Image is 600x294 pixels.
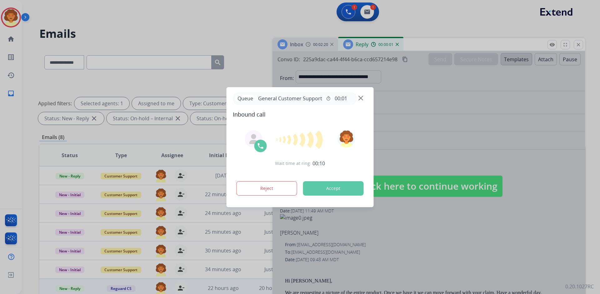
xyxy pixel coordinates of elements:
[257,142,264,150] img: call-icon
[358,96,363,100] img: close-button
[312,160,325,167] span: 00:10
[565,283,594,290] p: 0.20.1027RC
[335,95,347,102] span: 00:01
[326,96,331,101] mat-icon: timer
[337,130,355,147] img: avatar
[249,134,259,144] img: agent-avatar
[237,181,297,196] button: Reject
[275,160,311,167] span: Wait time at ring:
[235,95,256,102] p: Queue
[303,181,364,196] button: Accept
[233,110,367,119] span: Inbound call
[256,95,325,102] span: General Customer Support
